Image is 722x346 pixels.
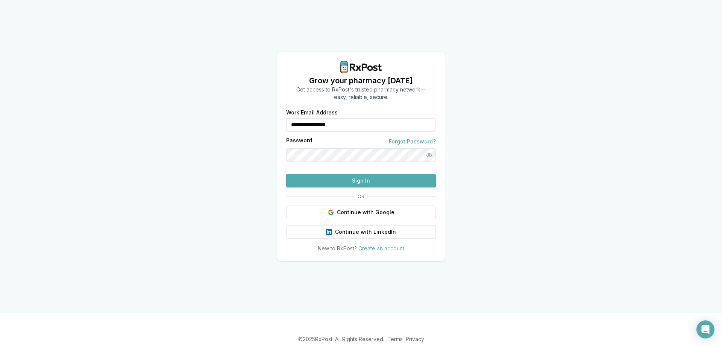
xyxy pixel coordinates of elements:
a: Terms [387,336,403,342]
h1: Grow your pharmacy [DATE] [296,75,426,86]
img: LinkedIn [326,229,332,235]
button: Sign In [286,174,436,187]
img: Google [328,209,334,215]
label: Work Email Address [286,110,436,115]
div: Open Intercom Messenger [696,320,714,338]
span: OR [355,194,367,200]
a: Create an account [358,245,404,251]
p: Get access to RxPost's trusted pharmacy network— easy, reliable, secure. [296,86,426,101]
a: Forgot Password? [389,138,436,145]
button: Show password [422,148,436,162]
img: RxPost Logo [337,61,385,73]
span: New to RxPost? [318,245,357,251]
label: Password [286,138,312,145]
button: Continue with LinkedIn [286,225,436,239]
a: Privacy [406,336,424,342]
button: Continue with Google [286,206,436,219]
